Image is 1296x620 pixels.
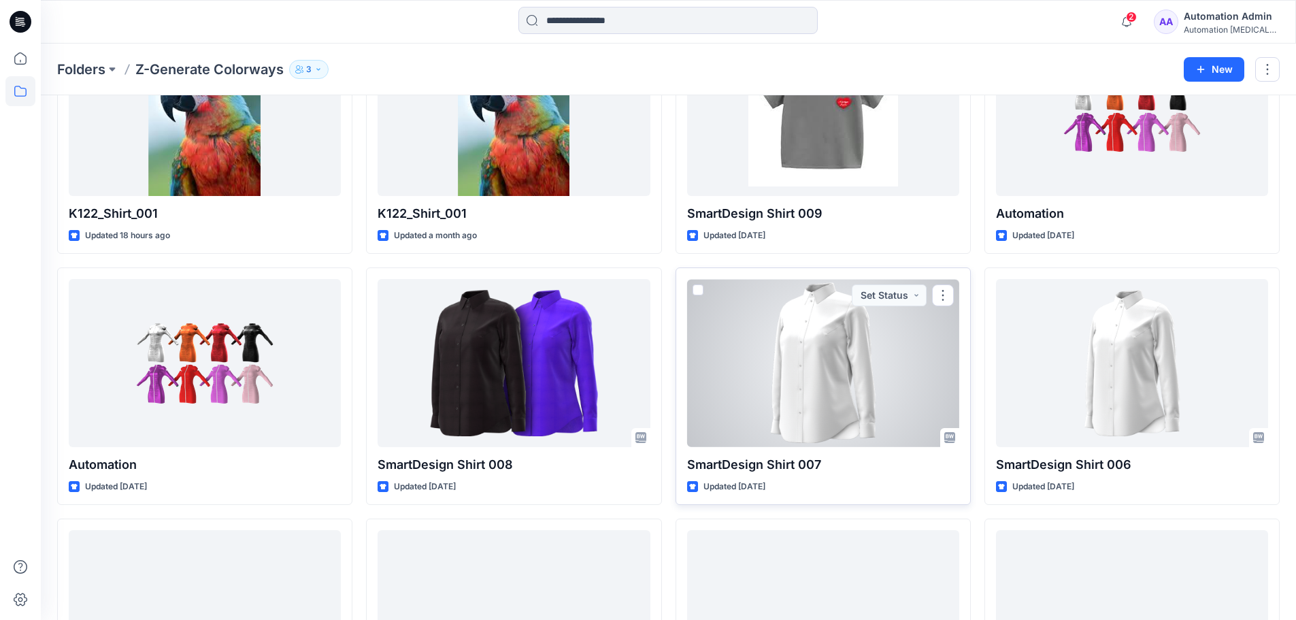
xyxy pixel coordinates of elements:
div: Automation [MEDICAL_DATA]... [1184,25,1279,35]
a: SmartDesign Shirt 007 [687,279,959,447]
a: SmartDesign Shirt 008 [378,279,650,447]
a: Automation [996,28,1268,196]
p: Automation [69,455,341,474]
p: 3 [306,62,312,77]
p: SmartDesign Shirt 009 [687,204,959,223]
p: K122_Shirt_001 [69,204,341,223]
p: Updated [DATE] [703,480,765,494]
p: Updated 18 hours ago [85,229,170,243]
span: 2 [1126,12,1137,22]
p: SmartDesign Shirt 007 [687,455,959,474]
p: K122_Shirt_001 [378,204,650,223]
button: New [1184,57,1244,82]
a: SmartDesign Shirt 009 [687,28,959,196]
p: Automation [996,204,1268,223]
p: Updated [DATE] [1012,480,1074,494]
a: Automation [69,279,341,447]
div: Automation Admin [1184,8,1279,25]
a: SmartDesign Shirt 006 [996,279,1268,447]
a: K122_Shirt_001 [378,28,650,196]
p: SmartDesign Shirt 008 [378,455,650,474]
p: Updated a month ago [394,229,477,243]
button: 3 [289,60,329,79]
p: Updated [DATE] [394,480,456,494]
a: K122_Shirt_001 [69,28,341,196]
p: Updated [DATE] [85,480,147,494]
p: Updated [DATE] [1012,229,1074,243]
p: Z-Generate Colorways [135,60,284,79]
a: Folders [57,60,105,79]
p: Updated [DATE] [703,229,765,243]
div: AA [1154,10,1178,34]
p: SmartDesign Shirt 006 [996,455,1268,474]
